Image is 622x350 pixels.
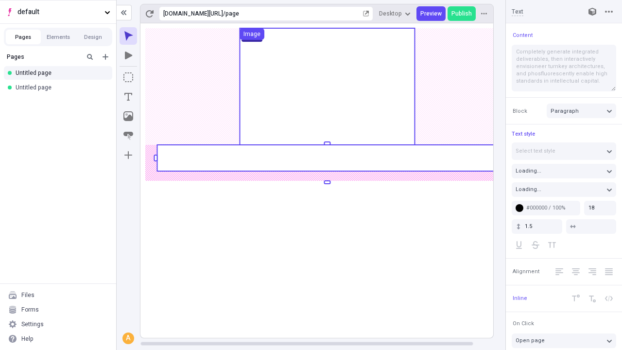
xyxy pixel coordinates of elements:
[512,182,616,197] button: Loading...
[379,10,402,17] span: Desktop
[21,320,44,328] div: Settings
[602,291,616,306] button: Code
[513,107,527,115] span: Block
[513,32,533,39] span: Content
[512,142,616,160] button: Select text style
[513,320,534,327] span: On Click
[163,10,223,17] div: [URL][DOMAIN_NAME]
[547,104,616,118] button: Paragraph
[16,69,104,77] div: Untitled page
[511,293,529,304] button: Inline
[21,291,35,299] div: Files
[516,167,541,175] span: Loading...
[516,147,555,155] span: Select text style
[16,84,104,91] div: Untitled page
[512,333,616,348] button: Open page
[511,266,541,278] button: Alignment
[21,335,34,343] div: Help
[585,291,600,306] button: Subscript
[7,53,80,61] div: Pages
[512,164,616,178] button: Loading...
[511,29,535,41] button: Content
[451,10,472,17] span: Publish
[516,185,541,193] span: Loading...
[120,127,137,144] button: Button
[512,201,580,215] button: #000000 / 100%
[420,10,442,17] span: Preview
[41,30,76,44] button: Elements
[76,30,111,44] button: Design
[511,105,529,117] button: Block
[17,7,101,17] span: default
[512,45,616,91] textarea: Completely generate integrated deliverables, then interactively envisioneer turnkey architectures...
[552,264,567,279] button: Left Align
[585,264,600,279] button: Right Align
[123,333,133,343] div: A
[551,107,579,115] span: Paragraph
[6,30,41,44] button: Pages
[512,7,575,16] input: Text
[511,318,536,330] button: On Click
[512,130,535,138] span: Text style
[100,51,111,63] button: Add new
[375,6,415,21] button: Desktop
[526,204,576,211] div: #000000 / 100%
[225,10,361,17] div: page
[243,30,260,38] div: Image
[416,6,446,21] button: Preview
[120,69,137,86] button: Box
[569,291,583,306] button: Superscript
[120,107,137,125] button: Image
[240,28,264,40] button: Image
[513,295,527,302] span: Inline
[516,336,545,345] span: Open page
[513,268,539,275] span: Alignment
[448,6,476,21] button: Publish
[569,264,583,279] button: Center Align
[223,10,225,17] div: /
[21,306,39,314] div: Forms
[602,264,616,279] button: Justify
[120,88,137,105] button: Text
